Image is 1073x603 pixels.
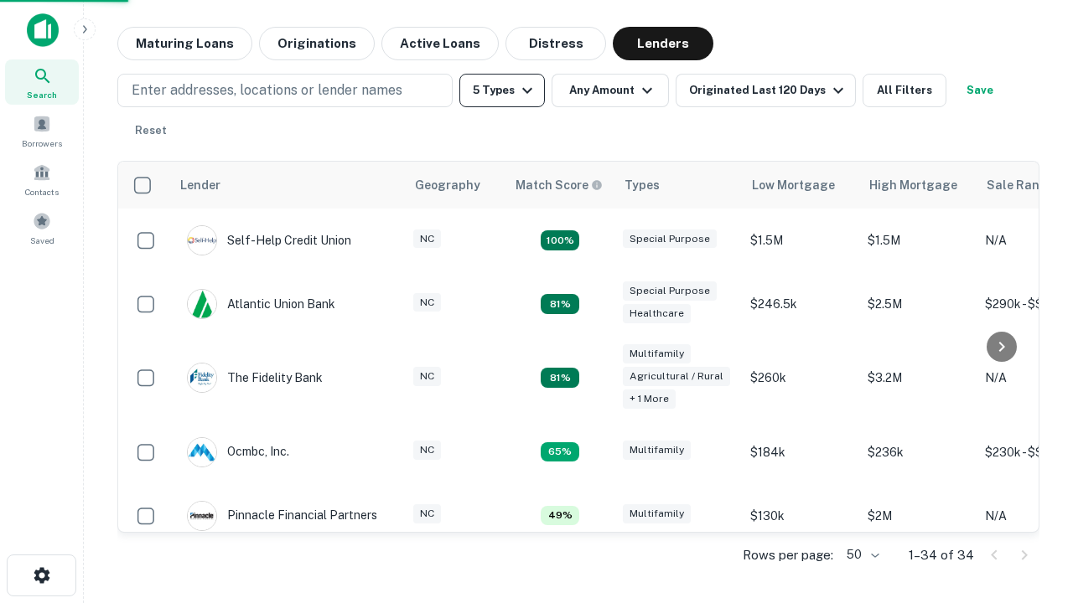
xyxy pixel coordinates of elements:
[676,74,856,107] button: Originated Last 120 Days
[5,205,79,250] a: Saved
[516,176,599,194] h6: Match Score
[742,162,859,209] th: Low Mortgage
[541,230,579,250] div: Matching Properties: 11, hasApolloMatch: undefined
[5,108,79,153] a: Borrowers
[187,363,323,393] div: The Fidelity Bank
[30,234,54,247] span: Saved
[117,27,252,60] button: Maturing Loans
[541,442,579,462] div: Matching Properties: 4, hasApolloMatch: undefined
[180,175,220,195] div: Lender
[623,367,730,386] div: Agricultural / Rural
[516,176,603,194] div: Capitalize uses an advanced AI algorithm to match your search with the best lender. The match sco...
[124,114,178,147] button: Reset
[840,543,882,567] div: 50
[170,162,405,209] th: Lender
[541,294,579,314] div: Matching Properties: 5, hasApolloMatch: undefined
[188,290,216,318] img: picture
[613,27,713,60] button: Lenders
[459,74,545,107] button: 5 Types
[989,469,1073,549] iframe: Chat Widget
[623,504,691,523] div: Multifamily
[743,545,833,565] p: Rows per page:
[505,162,614,209] th: Capitalize uses an advanced AI algorithm to match your search with the best lender. The match sco...
[188,438,216,466] img: picture
[742,336,859,420] td: $260k
[859,336,977,420] td: $3.2M
[625,175,660,195] div: Types
[742,209,859,272] td: $1.5M
[859,209,977,272] td: $1.5M
[5,157,79,202] a: Contacts
[27,13,59,47] img: capitalize-icon.png
[859,272,977,336] td: $2.5M
[859,420,977,484] td: $236k
[859,484,977,548] td: $2M
[405,162,505,209] th: Geography
[689,80,848,100] div: Originated Last 120 Days
[187,289,335,319] div: Atlantic Union Bank
[623,441,691,460] div: Multifamily
[742,420,859,484] td: $184k
[187,501,377,531] div: Pinnacle Financial Partners
[623,229,717,249] div: Special Purpose
[187,225,351,255] div: Self-help Credit Union
[742,272,859,336] td: $246.5k
[413,441,441,460] div: NC
[117,74,453,107] button: Enter addresses, locations or lender names
[505,27,606,60] button: Distress
[188,363,216,392] img: picture
[863,74,946,107] button: All Filters
[953,74,1007,107] button: Save your search to get updates of matches that match your search criteria.
[623,389,676,409] div: + 1 more
[27,88,57,101] span: Search
[614,162,742,209] th: Types
[859,162,977,209] th: High Mortgage
[623,281,717,301] div: Special Purpose
[413,229,441,249] div: NC
[541,506,579,526] div: Matching Properties: 3, hasApolloMatch: undefined
[552,74,669,107] button: Any Amount
[259,27,375,60] button: Originations
[909,545,974,565] p: 1–34 of 34
[541,368,579,388] div: Matching Properties: 5, hasApolloMatch: undefined
[623,344,691,363] div: Multifamily
[188,226,216,255] img: picture
[752,175,835,195] div: Low Mortgage
[381,27,499,60] button: Active Loans
[742,484,859,548] td: $130k
[25,185,59,198] span: Contacts
[187,437,289,467] div: Ocmbc, Inc.
[413,504,441,523] div: NC
[188,502,216,530] img: picture
[5,59,79,105] a: Search
[415,175,480,195] div: Geography
[413,293,441,312] div: NC
[132,80,402,100] p: Enter addresses, locations or lender names
[22,137,62,150] span: Borrowers
[413,367,441,386] div: NC
[869,175,957,195] div: High Mortgage
[623,304,691,323] div: Healthcare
